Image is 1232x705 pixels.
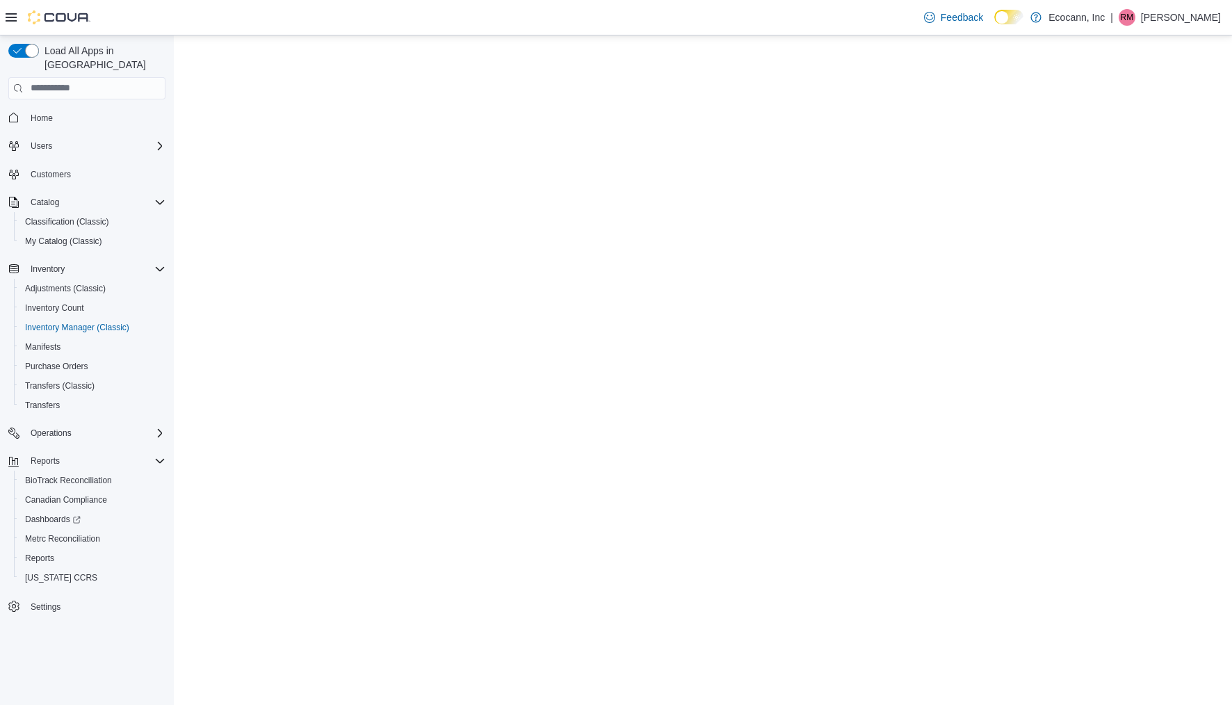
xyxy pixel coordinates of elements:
span: Reports [25,453,165,469]
span: My Catalog (Classic) [19,233,165,250]
span: Metrc Reconciliation [25,533,100,544]
p: | [1110,9,1113,26]
button: Transfers (Classic) [14,376,171,396]
a: Inventory Count [19,300,90,316]
a: My Catalog (Classic) [19,233,108,250]
a: BioTrack Reconciliation [19,472,117,489]
input: Dark Mode [994,10,1023,24]
a: Customers [25,166,76,183]
span: Transfers (Classic) [25,380,95,391]
img: Cova [28,10,90,24]
span: BioTrack Reconciliation [25,475,112,486]
button: Canadian Compliance [14,490,171,510]
a: Reports [19,550,60,567]
span: Dashboards [25,514,81,525]
a: Transfers [19,397,65,414]
button: Catalog [25,194,65,211]
span: RM [1121,9,1134,26]
button: Inventory [25,261,70,277]
span: Manifests [25,341,60,352]
span: Home [25,109,165,127]
button: Home [3,108,171,128]
a: Settings [25,599,66,615]
button: Inventory Manager (Classic) [14,318,171,337]
span: Reports [31,455,60,467]
span: Transfers [19,397,165,414]
span: Users [25,138,165,154]
span: Adjustments (Classic) [25,283,106,294]
a: Feedback [918,3,989,31]
button: Transfers [14,396,171,415]
span: Purchase Orders [19,358,165,375]
span: Catalog [31,197,59,208]
span: Inventory Manager (Classic) [25,322,129,333]
span: Transfers [25,400,60,411]
a: Purchase Orders [19,358,94,375]
p: Ecocann, Inc [1048,9,1105,26]
span: Inventory Count [25,302,84,314]
span: Operations [25,425,165,441]
button: Metrc Reconciliation [14,529,171,549]
span: Reports [19,550,165,567]
button: Reports [3,451,171,471]
span: Purchase Orders [25,361,88,372]
a: Canadian Compliance [19,492,113,508]
span: Dark Mode [994,24,995,25]
span: Inventory Manager (Classic) [19,319,165,336]
button: Operations [25,425,77,441]
span: Inventory [25,261,165,277]
button: BioTrack Reconciliation [14,471,171,490]
a: Home [25,110,58,127]
span: Home [31,113,53,124]
button: Inventory Count [14,298,171,318]
span: My Catalog (Classic) [25,236,102,247]
button: Purchase Orders [14,357,171,376]
span: [US_STATE] CCRS [25,572,97,583]
span: Canadian Compliance [25,494,107,505]
span: Inventory Count [19,300,165,316]
a: Classification (Classic) [19,213,115,230]
button: Settings [3,596,171,616]
div: Ray Markland [1119,9,1135,26]
span: Catalog [25,194,165,211]
button: [US_STATE] CCRS [14,568,171,587]
button: Reports [14,549,171,568]
a: Dashboards [14,510,171,529]
button: Classification (Classic) [14,212,171,232]
span: Washington CCRS [19,569,165,586]
a: Transfers (Classic) [19,378,100,394]
button: My Catalog (Classic) [14,232,171,251]
span: Reports [25,553,54,564]
button: Customers [3,164,171,184]
span: Transfers (Classic) [19,378,165,394]
span: Adjustments (Classic) [19,280,165,297]
span: Customers [25,165,165,183]
button: Reports [25,453,65,469]
a: Metrc Reconciliation [19,530,106,547]
a: Manifests [19,339,66,355]
button: Users [3,136,171,156]
span: Operations [31,428,72,439]
span: Dashboards [19,511,165,528]
span: Canadian Compliance [19,492,165,508]
button: Adjustments (Classic) [14,279,171,298]
span: Inventory [31,264,65,275]
nav: Complex example [8,102,165,653]
button: Inventory [3,259,171,279]
span: Manifests [19,339,165,355]
span: Settings [31,601,60,613]
a: [US_STATE] CCRS [19,569,103,586]
span: BioTrack Reconciliation [19,472,165,489]
a: Adjustments (Classic) [19,280,111,297]
span: Users [31,140,52,152]
span: Classification (Classic) [19,213,165,230]
span: Load All Apps in [GEOGRAPHIC_DATA] [39,44,165,72]
button: Users [25,138,58,154]
span: Customers [31,169,71,180]
span: Settings [25,597,165,615]
button: Catalog [3,193,171,212]
button: Manifests [14,337,171,357]
span: Feedback [941,10,983,24]
p: [PERSON_NAME] [1141,9,1221,26]
span: Classification (Classic) [25,216,109,227]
